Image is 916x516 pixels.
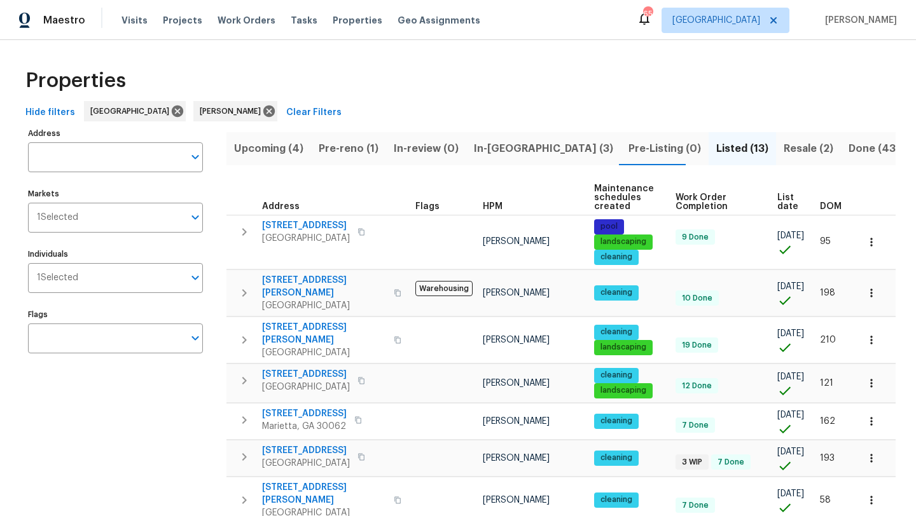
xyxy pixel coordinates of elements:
span: Clear Filters [286,105,342,121]
span: [DATE] [777,489,804,498]
span: 162 [820,417,835,426]
span: Upcoming (4) [234,140,303,158]
span: Marietta, GA 30062 [262,420,347,433]
span: [STREET_ADDRESS][PERSON_NAME] [262,274,386,299]
div: [GEOGRAPHIC_DATA] [84,101,186,121]
span: Hide filters [25,105,75,121]
span: 19 Done [677,340,717,351]
span: [STREET_ADDRESS][PERSON_NAME] [262,481,386,506]
span: [STREET_ADDRESS][PERSON_NAME] [262,321,386,346]
span: cleaning [595,287,637,298]
span: Address [262,202,300,211]
span: Resale (2) [784,140,833,158]
span: [STREET_ADDRESS] [262,407,347,420]
span: 210 [820,336,836,344]
span: landscaping [595,236,651,247]
span: Projects [163,14,202,27]
button: Hide filters [20,101,80,125]
span: 193 [820,454,835,463]
span: [PERSON_NAME] [820,14,897,27]
span: 12 Done [677,381,717,391]
span: DOM [820,202,842,211]
span: 198 [820,289,835,297]
span: [STREET_ADDRESS] [262,444,350,457]
span: [GEOGRAPHIC_DATA] [262,381,350,393]
span: 10 Done [677,293,718,304]
span: cleaning [595,416,637,426]
span: Properties [25,74,126,87]
span: [DATE] [777,231,804,240]
span: [PERSON_NAME] [483,379,550,388]
span: [PERSON_NAME] [483,289,550,297]
span: Geo Assignments [398,14,480,27]
span: cleaning [595,327,637,337]
label: Markets [28,190,203,198]
span: Pre-reno (1) [319,140,378,158]
div: 65 [643,8,652,20]
span: [DATE] [777,372,804,381]
button: Clear Filters [281,101,347,125]
span: cleaning [595,370,637,381]
span: Visits [121,14,148,27]
span: 3 WIP [677,457,707,468]
span: landscaping [595,342,651,353]
button: Open [186,329,204,347]
label: Address [28,130,203,137]
span: Work Order Completion [676,193,756,211]
span: [PERSON_NAME] [483,417,550,426]
span: [GEOGRAPHIC_DATA] [672,14,760,27]
span: [PERSON_NAME] [483,237,550,246]
span: 7 Done [677,500,714,511]
span: [GEOGRAPHIC_DATA] [262,232,350,245]
span: Warehousing [415,281,473,296]
span: [PERSON_NAME] [483,496,550,505]
span: [GEOGRAPHIC_DATA] [262,299,386,312]
span: Work Orders [218,14,275,27]
span: Pre-Listing (0) [628,140,701,158]
span: pool [595,221,623,232]
span: Tasks [291,16,317,25]
span: In-[GEOGRAPHIC_DATA] (3) [474,140,613,158]
span: 9 Done [677,232,714,243]
span: 1 Selected [37,273,78,283]
span: 121 [820,379,833,388]
span: 7 Done [712,457,749,468]
span: cleaning [595,452,637,463]
span: Done (43) [849,140,899,158]
span: [GEOGRAPHIC_DATA] [90,105,174,118]
span: [PERSON_NAME] [483,336,550,344]
span: In-review (0) [394,140,459,158]
span: [STREET_ADDRESS] [262,368,350,381]
span: List date [777,193,798,211]
div: [PERSON_NAME] [193,101,277,121]
label: Individuals [28,250,203,258]
span: Flags [415,202,440,211]
span: [DATE] [777,411,804,419]
button: Open [186,269,204,287]
span: Maestro [43,14,85,27]
span: cleaning [595,252,637,262]
span: 58 [820,496,831,505]
span: [DATE] [777,282,804,291]
span: HPM [483,202,503,211]
span: [DATE] [777,447,804,456]
span: 95 [820,237,831,246]
span: [GEOGRAPHIC_DATA] [262,346,386,359]
span: [DATE] [777,329,804,338]
span: Listed (13) [716,140,768,158]
span: Properties [333,14,382,27]
button: Open [186,148,204,166]
span: [PERSON_NAME] [200,105,266,118]
span: 7 Done [677,420,714,431]
span: cleaning [595,494,637,505]
span: [GEOGRAPHIC_DATA] [262,457,350,470]
span: Maintenance schedules created [594,184,654,211]
button: Open [186,208,204,226]
span: 1 Selected [37,212,78,223]
label: Flags [28,311,203,318]
span: landscaping [595,385,651,396]
span: [PERSON_NAME] [483,454,550,463]
span: [STREET_ADDRESS] [262,219,350,232]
